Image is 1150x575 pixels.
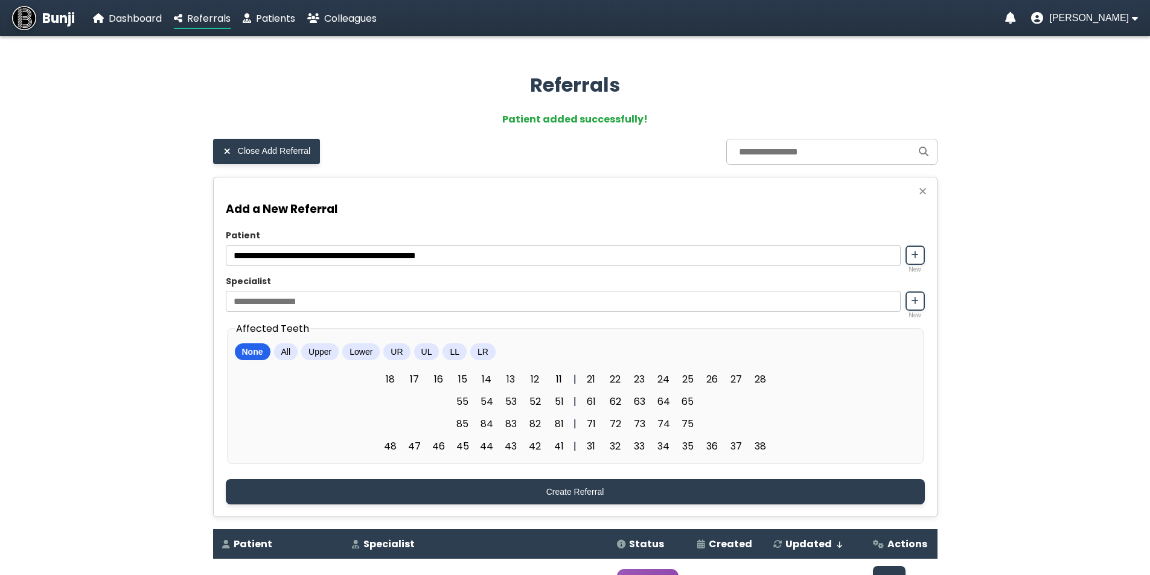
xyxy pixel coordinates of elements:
[653,436,674,456] span: 34
[243,11,295,26] a: Patients
[653,414,674,434] span: 74
[677,436,698,456] span: 35
[570,394,580,409] div: |
[379,436,401,456] span: 48
[343,529,608,559] th: Specialist
[476,414,497,434] span: 84
[307,11,377,26] a: Colleagues
[548,369,570,389] span: 11
[701,369,723,389] span: 26
[452,369,473,389] span: 15
[301,343,339,360] button: Upper
[414,343,439,360] button: UL
[1031,12,1138,24] button: User menu
[570,416,580,431] div: |
[500,414,522,434] span: 83
[470,343,496,360] button: LR
[109,11,162,25] span: Dashboard
[383,343,410,360] button: UR
[580,436,602,456] span: 31
[864,529,937,559] th: Actions
[213,529,343,559] th: Patient
[452,436,473,456] span: 45
[500,392,522,411] span: 53
[677,369,698,389] span: 25
[653,392,674,411] span: 64
[725,436,747,456] span: 37
[476,392,497,411] span: 54
[628,414,650,434] span: 73
[580,392,602,411] span: 61
[524,392,546,411] span: 52
[725,369,747,389] span: 27
[1005,12,1016,24] a: Notifications
[701,436,723,456] span: 36
[256,11,295,25] span: Patients
[604,369,626,389] span: 22
[580,369,602,389] span: 21
[548,414,570,434] span: 81
[238,146,311,156] span: Close Add Referral
[580,414,602,434] span: 71
[653,369,674,389] span: 24
[1049,13,1129,24] span: [PERSON_NAME]
[548,392,570,411] span: 51
[628,392,650,411] span: 63
[688,529,764,559] th: Created
[915,183,930,199] button: Close
[604,436,626,456] span: 32
[235,321,310,336] legend: Affected Teeth
[570,372,580,387] div: |
[476,369,497,389] span: 14
[403,436,425,456] span: 47
[452,414,473,434] span: 85
[677,414,698,434] span: 75
[174,11,231,26] a: Referrals
[604,392,626,411] span: 62
[608,529,688,559] th: Status
[403,369,425,389] span: 17
[226,229,925,242] label: Patient
[604,414,626,434] span: 72
[628,436,650,456] span: 33
[42,8,75,28] span: Bunji
[226,275,925,288] label: Specialist
[342,343,380,360] button: Lower
[677,392,698,411] span: 65
[442,343,467,360] button: LL
[427,369,449,389] span: 16
[524,369,546,389] span: 12
[476,436,497,456] span: 44
[187,11,231,25] span: Referrals
[213,71,938,100] h2: Referrals
[427,436,449,456] span: 46
[235,343,270,360] button: None
[524,436,546,456] span: 42
[500,369,522,389] span: 13
[213,139,321,164] button: Close Add Referral
[628,369,650,389] span: 23
[274,343,298,360] button: All
[452,392,473,411] span: 55
[93,11,162,26] a: Dashboard
[12,6,75,30] a: Bunji
[226,200,925,218] h3: Add a New Referral
[749,369,771,389] span: 28
[524,414,546,434] span: 82
[213,112,938,127] div: Patient added successfully!
[749,436,771,456] span: 38
[570,439,580,454] div: |
[548,436,570,456] span: 41
[12,6,36,30] img: Bunji Dental Referral Management
[500,436,522,456] span: 43
[379,369,401,389] span: 18
[324,11,377,25] span: Colleagues
[226,479,925,504] button: Create Referral
[764,529,864,559] th: Updated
